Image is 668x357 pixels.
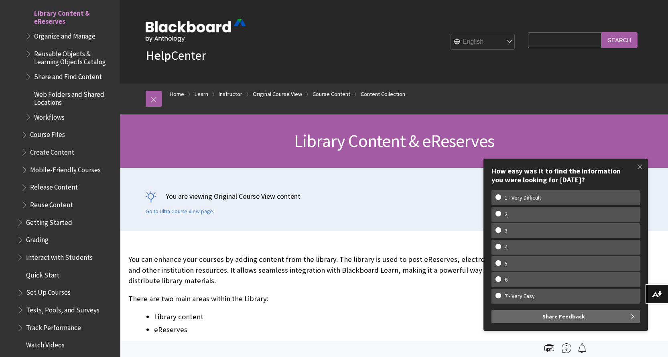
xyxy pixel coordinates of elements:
[26,321,81,332] span: Track Performance
[146,47,206,63] a: HelpCenter
[495,293,544,300] w-span: 7 - Very Easy
[542,310,585,323] span: Share Feedback
[26,303,99,314] span: Tests, Pools, and Surveys
[30,198,73,209] span: Reuse Content
[26,233,49,244] span: Grading
[495,260,517,267] w-span: 5
[219,89,242,99] a: Instructor
[495,227,517,234] w-span: 3
[30,163,101,174] span: Mobile-Friendly Courses
[146,191,643,201] p: You are viewing Original Course View content
[495,276,517,283] w-span: 6
[601,32,638,48] input: Search
[26,286,71,297] span: Set Up Courses
[154,311,541,322] li: Library content
[34,6,115,25] span: Library Content & eReserves
[30,181,78,192] span: Release Content
[495,194,550,201] w-span: 1 - Very Difficult
[34,110,65,121] span: Workflows
[451,34,515,50] select: Site Language Selector
[34,88,115,106] span: Web Folders and Shared Locations
[154,324,541,335] li: eReserves
[30,145,74,156] span: Create Content
[195,89,208,99] a: Learn
[34,70,102,81] span: Share and Find Content
[544,343,554,353] img: Print
[491,167,640,184] div: How easy was it to find the information you were looking for [DATE]?
[170,89,184,99] a: Home
[313,89,350,99] a: Course Content
[146,19,246,42] img: Blackboard by Anthology
[294,130,494,152] span: Library Content & eReserves
[495,211,517,218] w-span: 2
[361,89,405,99] a: Content Collection
[34,47,115,66] span: Reusable Objects & Learning Objects Catalog
[128,294,541,304] p: There are two main areas within the Library:
[146,47,171,63] strong: Help
[30,128,65,139] span: Course Files
[495,244,517,251] w-span: 4
[577,343,587,353] img: Follow this page
[26,338,65,349] span: Watch Videos
[26,268,59,279] span: Quick Start
[562,343,571,353] img: More help
[26,216,72,226] span: Getting Started
[491,310,640,323] button: Share Feedback
[253,89,302,99] a: Original Course View
[146,208,214,215] a: Go to Ultra Course View page.
[128,254,541,286] p: You can enhance your courses by adding content from the library. The library is used to post eRes...
[34,29,95,40] span: Organize and Manage
[26,251,93,261] span: Interact with Students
